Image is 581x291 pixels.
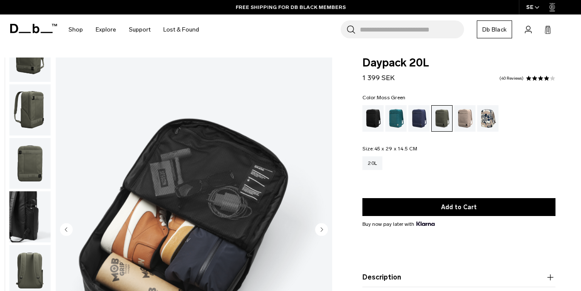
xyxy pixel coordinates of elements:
button: Previous slide [60,223,73,238]
img: Daypack 20L Moss Green [9,84,51,135]
span: Daypack 20L [362,58,555,69]
span: Moss Green [377,95,406,101]
a: Moss Green [431,105,453,132]
a: Midnight Teal [385,105,407,132]
a: Lost & Found [163,14,199,45]
span: Buy now pay later with [362,220,435,228]
a: 20L [362,156,382,170]
a: Black Out [362,105,384,132]
button: Daypack 20L Moss Green [9,191,51,243]
img: {"height" => 20, "alt" => "Klarna"} [416,222,435,226]
span: 45 x 29 x 14.5 CM [374,146,417,152]
button: Daypack 20L Moss Green [9,84,51,136]
a: Line Cluster [477,105,498,132]
a: Explore [96,14,116,45]
a: Shop [68,14,83,45]
img: Daypack 20L Moss Green [9,138,51,189]
a: Support [129,14,151,45]
a: 40 reviews [499,76,524,81]
legend: Size: [362,146,417,151]
a: FREE SHIPPING FOR DB BLACK MEMBERS [236,3,346,11]
legend: Color: [362,95,405,100]
button: Daypack 20L Moss Green [9,138,51,190]
a: Blue Hour [408,105,430,132]
button: Next slide [315,223,328,238]
span: 1 399 SEK [362,74,395,82]
a: Fogbow Beige [454,105,476,132]
a: Db Black [477,20,512,38]
img: Daypack 20L Moss Green [9,191,51,242]
button: Add to Cart [362,198,555,216]
nav: Main Navigation [62,14,205,45]
button: Description [362,272,555,282]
